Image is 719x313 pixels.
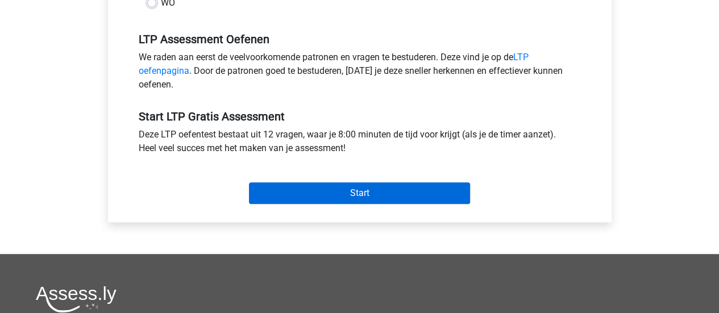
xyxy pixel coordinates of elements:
h5: Start LTP Gratis Assessment [139,110,581,123]
h5: LTP Assessment Oefenen [139,32,581,46]
input: Start [249,182,470,204]
div: We raden aan eerst de veelvoorkomende patronen en vragen te bestuderen. Deze vind je op de . Door... [130,51,589,96]
div: Deze LTP oefentest bestaat uit 12 vragen, waar je 8:00 minuten de tijd voor krijgt (als je de tim... [130,128,589,160]
img: Assessly logo [36,286,117,312]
